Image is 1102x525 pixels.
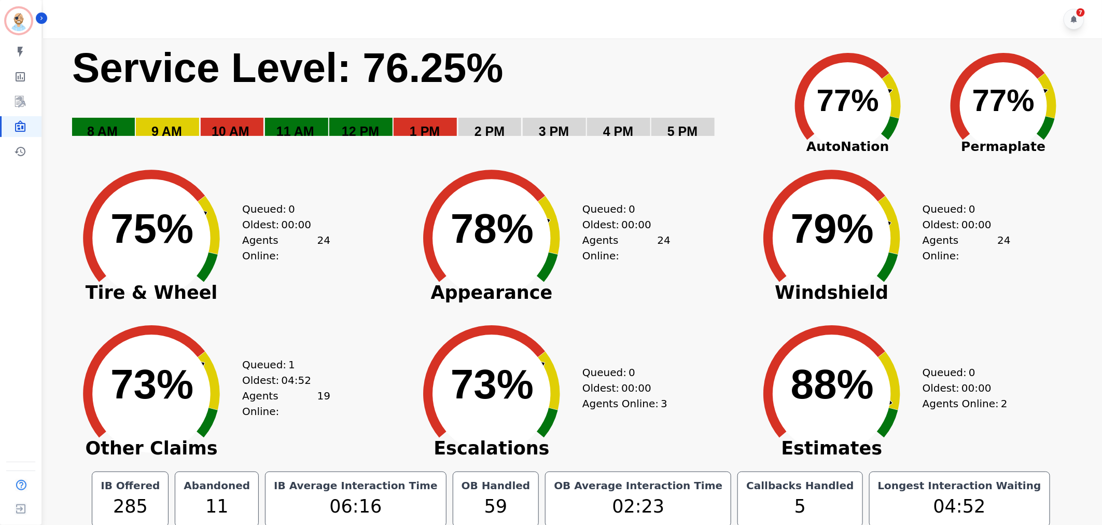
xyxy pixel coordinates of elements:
[961,380,992,396] span: 00:00
[629,365,635,380] span: 0
[603,124,633,139] text: 4 PM
[582,396,671,411] div: Agents Online:
[71,43,768,154] svg: Service Level: 0%
[288,357,295,372] span: 1
[317,388,330,419] span: 19
[110,361,193,407] text: 73%
[242,217,320,232] div: Oldest:
[923,380,1000,396] div: Oldest:
[1077,8,1085,17] div: 7
[539,124,569,139] text: 3 PM
[658,232,671,264] span: 24
[272,493,440,520] div: 06:16
[741,443,923,453] span: Estimates
[744,478,856,493] div: Callbacks Handled
[582,380,660,396] div: Oldest:
[629,201,635,217] span: 0
[242,357,320,372] div: Queued:
[342,124,379,139] text: 12 PM
[582,365,660,380] div: Queued:
[817,83,879,118] text: 77%
[741,287,923,298] span: Windshield
[72,45,504,91] text: Service Level: 76.25%
[876,493,1043,520] div: 04:52
[582,217,660,232] div: Oldest:
[961,217,992,232] span: 00:00
[451,361,534,407] text: 73%
[110,205,193,252] text: 75%
[923,232,1011,264] div: Agents Online:
[876,478,1043,493] div: Longest Interaction Waiting
[791,205,874,252] text: 79%
[61,443,242,453] span: Other Claims
[621,217,651,232] span: 00:00
[972,83,1035,118] text: 77%
[459,478,533,493] div: OB Handled
[998,232,1011,264] span: 24
[212,124,249,139] text: 10 AM
[969,201,975,217] span: 0
[272,478,440,493] div: IB Average Interaction Time
[242,232,330,264] div: Agents Online:
[6,8,31,33] img: Bordered avatar
[410,124,440,139] text: 1 PM
[401,443,582,453] span: Escalations
[621,380,651,396] span: 00:00
[87,124,118,139] text: 8 AM
[281,217,311,232] span: 00:00
[667,124,698,139] text: 5 PM
[288,201,295,217] span: 0
[923,365,1000,380] div: Queued:
[61,287,242,298] span: Tire & Wheel
[926,137,1081,157] span: Permaplate
[317,232,330,264] span: 24
[923,396,1011,411] div: Agents Online:
[401,287,582,298] span: Appearance
[923,201,1000,217] div: Queued:
[552,493,724,520] div: 02:23
[242,388,330,419] div: Agents Online:
[923,217,1000,232] div: Oldest:
[744,493,856,520] div: 5
[182,478,252,493] div: Abandoned
[552,478,724,493] div: OB Average Interaction Time
[1001,396,1008,411] span: 2
[475,124,505,139] text: 2 PM
[791,361,874,407] text: 88%
[661,396,667,411] span: 3
[459,493,533,520] div: 59
[182,493,252,520] div: 11
[242,201,320,217] div: Queued:
[969,365,975,380] span: 0
[582,232,671,264] div: Agents Online:
[151,124,182,139] text: 9 AM
[99,493,162,520] div: 285
[451,205,534,252] text: 78%
[281,372,311,388] span: 04:52
[99,478,162,493] div: IB Offered
[582,201,660,217] div: Queued:
[276,124,314,139] text: 11 AM
[770,137,926,157] span: AutoNation
[242,372,320,388] div: Oldest:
